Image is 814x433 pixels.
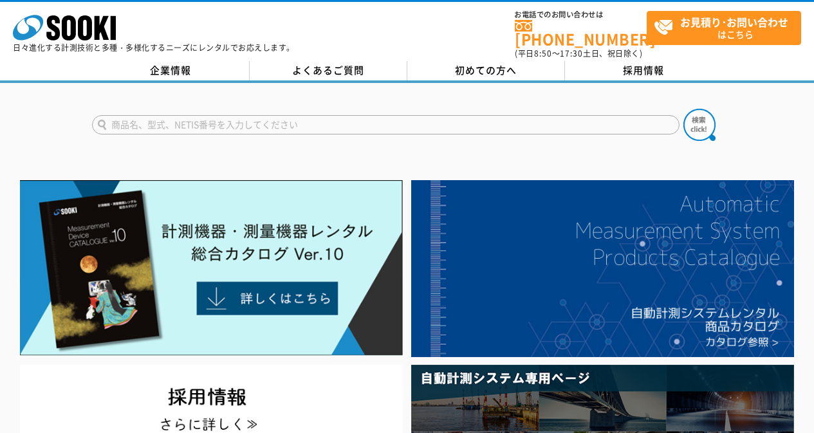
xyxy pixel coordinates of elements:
[534,48,552,59] span: 8:50
[647,11,801,45] a: お見積り･お問い合わせはこちら
[250,61,407,80] a: よくあるご質問
[565,61,723,80] a: 採用情報
[680,14,788,30] strong: お見積り･お問い合わせ
[13,44,295,51] p: 日々進化する計測技術と多種・多様化するニーズにレンタルでお応えします。
[654,12,800,44] span: はこちら
[515,48,642,59] span: (平日 ～ 土日、祝日除く)
[515,20,647,46] a: [PHONE_NUMBER]
[20,180,403,356] img: Catalog Ver10
[92,115,680,134] input: 商品名、型式、NETIS番号を入力してください
[560,48,583,59] span: 17:30
[515,11,647,19] span: お電話でのお問い合わせは
[92,61,250,80] a: 企業情報
[407,61,565,80] a: 初めての方へ
[411,180,794,357] img: 自動計測システムカタログ
[455,63,517,77] span: 初めての方へ
[683,109,716,141] img: btn_search.png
